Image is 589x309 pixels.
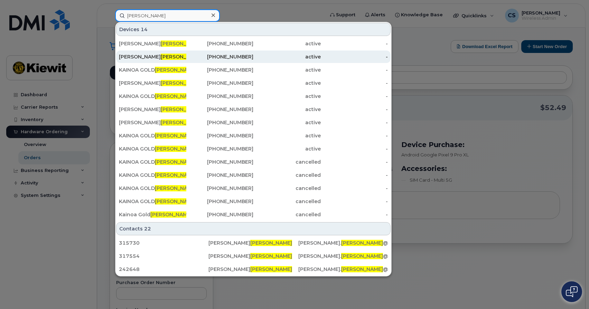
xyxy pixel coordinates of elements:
span: [PERSON_NAME] [250,266,292,272]
div: [PERSON_NAME] [208,239,298,246]
a: 242648[PERSON_NAME][PERSON_NAME][PERSON_NAME].[PERSON_NAME]@[PERSON_NAME][DOMAIN_NAME] [116,263,391,275]
div: [PHONE_NUMBER] [186,53,254,60]
a: KAINOA GOLD[PERSON_NAME][PHONE_NUMBER]cancelled- [116,169,391,181]
div: [PERSON_NAME] [208,253,298,260]
span: [PERSON_NAME] [161,40,203,47]
div: - [321,185,388,192]
div: - [321,53,388,60]
div: active [253,145,321,152]
div: [PHONE_NUMBER] [186,198,254,205]
span: [PERSON_NAME] [155,93,197,99]
a: KAINOA GOLD[PERSON_NAME][PHONE_NUMBER]cancelled- [116,156,391,168]
a: [PERSON_NAME][PERSON_NAME][PHONE_NUMBER]active- [116,37,391,50]
span: 14 [141,26,148,33]
div: [PHONE_NUMBER] [186,93,254,100]
span: [PERSON_NAME] [250,253,292,259]
div: cancelled [253,211,321,218]
a: KAINOA GOLD[PERSON_NAME][PHONE_NUMBER]cancelled- [116,195,391,208]
div: [PERSON_NAME]. @[PERSON_NAME][DOMAIN_NAME] [298,253,388,260]
div: cancelled [253,158,321,165]
div: - [321,158,388,165]
div: [PERSON_NAME] [208,266,298,273]
div: [PHONE_NUMBER] [186,106,254,113]
a: [PERSON_NAME][PERSON_NAME][PHONE_NUMBER]active- [116,116,391,129]
span: [PERSON_NAME] [161,54,203,60]
div: [PHONE_NUMBER] [186,66,254,73]
a: [PERSON_NAME][PERSON_NAME][PHONE_NUMBER]active- [116,77,391,89]
a: [PERSON_NAME][PERSON_NAME]ER[PHONE_NUMBER]active- [116,103,391,116]
a: 315730[PERSON_NAME][PERSON_NAME][PERSON_NAME].[PERSON_NAME]@[PERSON_NAME][DOMAIN_NAME] [116,237,391,249]
div: - [321,119,388,126]
div: Kainoa Gold [119,211,186,218]
div: active [253,93,321,100]
div: KAINOA GOLD [119,172,186,179]
div: cancelled [253,172,321,179]
div: - [321,198,388,205]
div: [PHONE_NUMBER] [186,172,254,179]
div: [PHONE_NUMBER] [186,80,254,87]
a: Kainoa Gold[PERSON_NAME][PHONE_NUMBER]cancelled- [116,208,391,221]
a: KAINOA GOLD[PERSON_NAME][PHONE_NUMBER]cancelled- [116,182,391,194]
div: Contacts [116,222,391,235]
span: [PERSON_NAME] [341,253,383,259]
span: [PERSON_NAME] [161,106,203,112]
div: cancelled [253,185,321,192]
div: active [253,40,321,47]
div: active [253,106,321,113]
a: 317554[PERSON_NAME][PERSON_NAME][PERSON_NAME].[PERSON_NAME]@[PERSON_NAME][DOMAIN_NAME] [116,250,391,262]
div: [PHONE_NUMBER] [186,119,254,126]
img: Open chat [566,286,578,297]
div: [PERSON_NAME] ER [119,106,186,113]
div: [PHONE_NUMBER] [186,185,254,192]
div: KAINOA GOLD [119,198,186,205]
div: cancelled [253,198,321,205]
span: [PERSON_NAME] [150,211,192,218]
div: 317554 [119,253,208,260]
span: [PERSON_NAME] [155,67,197,73]
span: [PERSON_NAME] [161,119,203,126]
div: Devices [116,23,391,36]
span: [PERSON_NAME] [155,185,197,191]
div: [PHONE_NUMBER] [186,132,254,139]
div: - [321,132,388,139]
div: - [321,172,388,179]
div: [PERSON_NAME]. @[PERSON_NAME][DOMAIN_NAME] [298,239,388,246]
div: - [321,40,388,47]
div: active [253,80,321,87]
div: 242648 [119,266,208,273]
div: [PHONE_NUMBER] [186,158,254,165]
div: - [321,106,388,113]
div: - [321,93,388,100]
span: [PERSON_NAME] [155,159,197,165]
div: [PHONE_NUMBER] [186,211,254,218]
div: [PERSON_NAME] [119,80,186,87]
a: KAINOA GOLD[PERSON_NAME][PHONE_NUMBER]active- [116,129,391,142]
a: [PERSON_NAME][PERSON_NAME][PHONE_NUMBER]active- [116,51,391,63]
div: [PERSON_NAME] [119,53,186,60]
div: active [253,119,321,126]
span: 22 [144,225,151,232]
div: [PERSON_NAME]. @[PERSON_NAME][DOMAIN_NAME] [298,266,388,273]
div: - [321,145,388,152]
div: - [321,211,388,218]
div: KAINOA GOLD [119,132,186,139]
div: - [321,66,388,73]
span: [PERSON_NAME] [155,172,197,178]
span: [PERSON_NAME] [155,198,197,205]
div: active [253,132,321,139]
span: [PERSON_NAME] [155,146,197,152]
div: KAINOA GOLD [119,158,186,165]
div: - [321,80,388,87]
div: [PHONE_NUMBER] [186,40,254,47]
div: KAINOA GOLD [119,66,186,73]
a: KAINOA GOLD[PERSON_NAME][PHONE_NUMBER]active- [116,90,391,102]
div: KAINOA GOLD [119,145,186,152]
a: KAINOA GOLD[PERSON_NAME][PHONE_NUMBER]active- [116,64,391,76]
span: [PERSON_NAME] [250,240,292,246]
div: 315730 [119,239,208,246]
div: [PERSON_NAME] [119,119,186,126]
div: active [253,66,321,73]
span: [PERSON_NAME] [341,240,383,246]
span: [PERSON_NAME] [341,266,383,272]
div: active [253,53,321,60]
